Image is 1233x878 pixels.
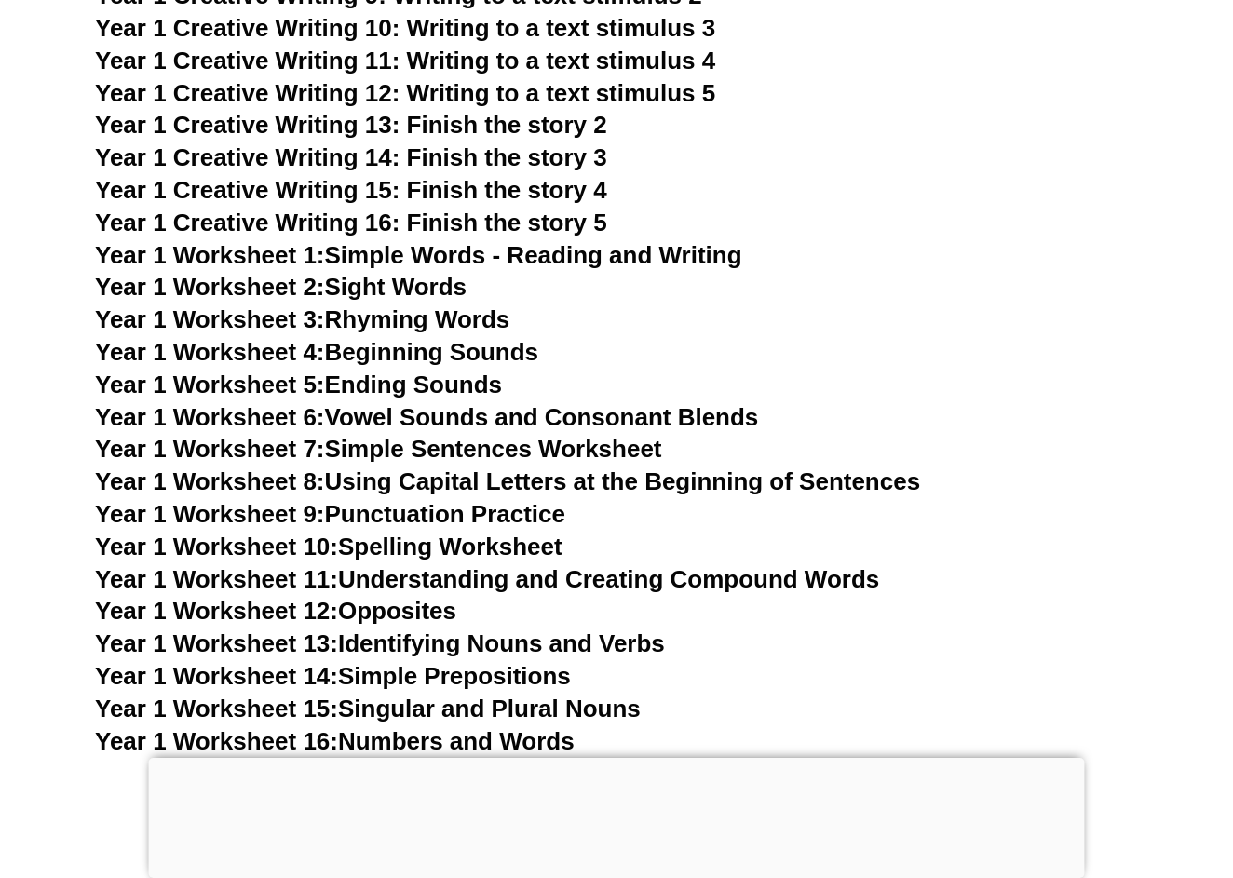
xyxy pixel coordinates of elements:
[95,597,338,625] span: Year 1 Worksheet 12:
[95,500,565,528] a: Year 1 Worksheet 9:Punctuation Practice
[95,273,467,301] a: Year 1 Worksheet 2:Sight Words
[95,209,607,236] a: Year 1 Creative Writing 16: Finish the story 5
[95,629,665,657] a: Year 1 Worksheet 13:Identifying Nouns and Verbs
[149,758,1085,873] iframe: Advertisement
[95,435,662,463] a: Year 1 Worksheet 7:Simple Sentences Worksheet
[95,662,571,690] a: Year 1 Worksheet 14:Simple Prepositions
[95,273,325,301] span: Year 1 Worksheet 2:
[95,467,920,495] a: Year 1 Worksheet 8:Using Capital Letters at the Beginning of Sentences
[95,467,325,495] span: Year 1 Worksheet 8:
[95,695,338,723] span: Year 1 Worksheet 15:
[95,629,338,657] span: Year 1 Worksheet 13:
[95,305,509,333] a: Year 1 Worksheet 3:Rhyming Words
[95,47,715,74] a: Year 1 Creative Writing 11: Writing to a text stimulus 4
[914,668,1233,878] iframe: Chat Widget
[95,533,338,561] span: Year 1 Worksheet 10:
[95,403,325,431] span: Year 1 Worksheet 6:
[95,79,715,107] a: Year 1 Creative Writing 12: Writing to a text stimulus 5
[95,500,325,528] span: Year 1 Worksheet 9:
[95,597,456,625] a: Year 1 Worksheet 12:Opposites
[95,305,325,333] span: Year 1 Worksheet 3:
[95,241,325,269] span: Year 1 Worksheet 1:
[95,176,607,204] a: Year 1 Creative Writing 15: Finish the story 4
[95,371,325,398] span: Year 1 Worksheet 5:
[95,338,538,366] a: Year 1 Worksheet 4:Beginning Sounds
[95,565,338,593] span: Year 1 Worksheet 11:
[95,371,502,398] a: Year 1 Worksheet 5:Ending Sounds
[95,695,641,723] a: Year 1 Worksheet 15:Singular and Plural Nouns
[95,727,575,755] a: Year 1 Worksheet 16:Numbers and Words
[95,662,338,690] span: Year 1 Worksheet 14:
[95,565,879,593] a: Year 1 Worksheet 11:Understanding and Creating Compound Words
[95,403,758,431] a: Year 1 Worksheet 6:Vowel Sounds and Consonant Blends
[95,241,742,269] a: Year 1 Worksheet 1:Simple Words - Reading and Writing
[95,533,562,561] a: Year 1 Worksheet 10:Spelling Worksheet
[95,727,338,755] span: Year 1 Worksheet 16:
[95,143,607,171] a: Year 1 Creative Writing 14: Finish the story 3
[95,111,607,139] a: Year 1 Creative Writing 13: Finish the story 2
[95,338,325,366] span: Year 1 Worksheet 4:
[95,14,715,42] a: Year 1 Creative Writing 10: Writing to a text stimulus 3
[95,435,325,463] span: Year 1 Worksheet 7:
